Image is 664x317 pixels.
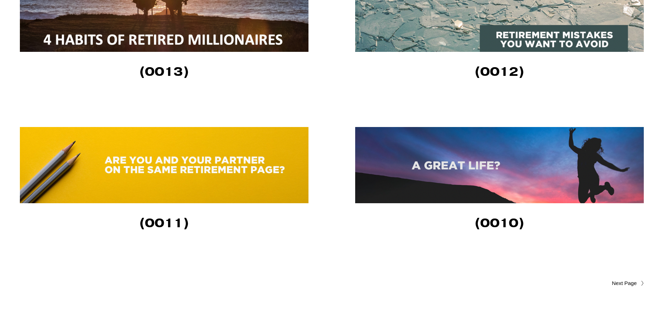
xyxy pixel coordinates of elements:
img: Are you and your spouse on the same retirement page?&nbsp;(0011) When it comes to retirement, are... [20,127,308,203]
img: Four values to consider for a great life (0010) We all have values…some we choose…others choose u... [355,127,644,203]
strong: (0010) [475,215,524,231]
strong: (0011) [139,215,189,231]
strong: (0012) [475,63,524,79]
strong: (0013) [139,63,189,79]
